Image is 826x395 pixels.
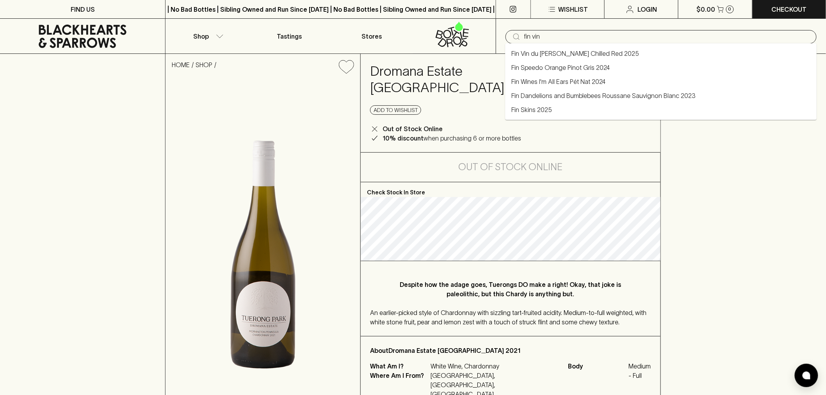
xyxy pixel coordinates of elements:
[361,182,660,197] p: Check Stock In Store
[431,361,559,371] p: White Wine, Chardonnay
[638,5,657,14] p: Login
[71,5,95,14] p: FIND US
[383,124,443,133] p: Out of Stock Online
[524,30,810,43] input: Try "Pinot noir"
[370,361,429,371] p: What Am I?
[629,361,651,380] span: Medium - Full
[336,57,357,77] button: Add to wishlist
[166,19,248,53] button: Shop
[370,346,651,355] p: About Dromana Estate [GEOGRAPHIC_DATA] 2021
[568,361,627,380] span: Body
[172,61,190,68] a: HOME
[386,280,636,299] p: Despite how the adage goes, Tuerongs DO make a right! Okay, that joke is paleolithic, but this Ch...
[370,105,421,115] button: Add to wishlist
[383,135,424,142] b: 10% discount
[511,63,610,72] a: Fin Speedo Orange Pinot Gris 2024
[697,5,716,14] p: $0.00
[511,77,605,86] a: Fin Wines I'm All Ears Pét Nat 2024
[772,5,807,14] p: Checkout
[248,19,331,53] a: Tastings
[511,91,696,100] a: Fin Dandelions and Bumblebees Roussane Sauvignon Blanc 2023
[370,309,646,326] span: An earlier-picked style of Chardonnay with sizzling tart-fruited acidity. Medium-to-full weighted...
[331,19,413,53] a: Stores
[511,105,552,114] a: Fin Skins 2025
[370,63,597,96] h4: Dromana Estate [GEOGRAPHIC_DATA] 2021
[511,49,639,58] a: Fin Vin du [PERSON_NAME] Chilled Red 2025
[193,32,209,41] p: Shop
[459,161,563,173] h5: Out of Stock Online
[362,32,382,41] p: Stores
[277,32,302,41] p: Tastings
[728,7,732,11] p: 0
[803,372,810,379] img: bubble-icon
[383,133,521,143] p: when purchasing 6 or more bottles
[558,5,588,14] p: Wishlist
[196,61,212,68] a: SHOP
